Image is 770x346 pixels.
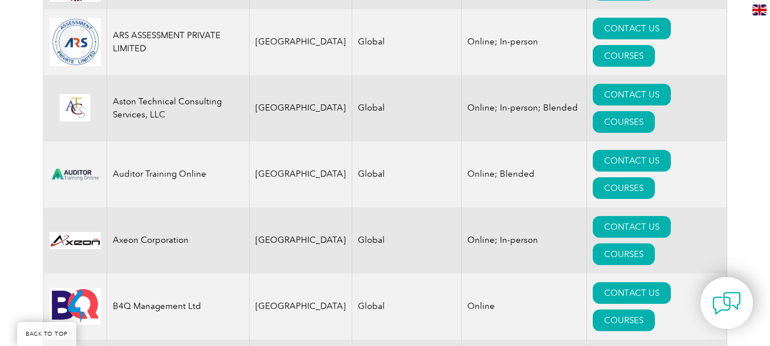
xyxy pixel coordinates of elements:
td: Online; In-person; Blended [461,75,586,141]
img: 9db4b902-10da-eb11-bacb-002248158a6d-logo.jpg [50,288,101,324]
a: BACK TO TOP [17,322,76,346]
td: Online; In-person [461,9,586,75]
a: CONTACT US [593,18,671,39]
a: COURSES [593,243,655,265]
a: COURSES [593,310,655,331]
img: 28820fe6-db04-ea11-a811-000d3a793f32-logo.jpg [50,232,101,249]
img: en [752,5,767,15]
td: Aston Technical Consulting Services, LLC [107,75,249,141]
td: [GEOGRAPHIC_DATA] [249,207,352,274]
td: Global [352,75,461,141]
a: COURSES [593,45,655,67]
td: Global [352,141,461,207]
a: CONTACT US [593,84,671,105]
td: Online; In-person [461,207,586,274]
td: [GEOGRAPHIC_DATA] [249,274,352,340]
td: Global [352,274,461,340]
td: [GEOGRAPHIC_DATA] [249,75,352,141]
img: contact-chat.png [712,289,741,317]
td: Global [352,9,461,75]
img: 509b7a2e-6565-ed11-9560-0022481565fd-logo.png [50,18,101,66]
img: ce24547b-a6e0-e911-a812-000d3a795b83-logo.png [50,94,101,122]
td: Auditor Training Online [107,141,249,207]
td: Global [352,207,461,274]
td: [GEOGRAPHIC_DATA] [249,9,352,75]
a: CONTACT US [593,150,671,172]
a: COURSES [593,177,655,199]
td: Online; Blended [461,141,586,207]
a: CONTACT US [593,282,671,304]
td: Online [461,274,586,340]
td: Axeon Corporation [107,207,249,274]
td: [GEOGRAPHIC_DATA] [249,141,352,207]
a: COURSES [593,111,655,133]
img: d024547b-a6e0-e911-a812-000d3a795b83-logo.png [50,161,101,187]
td: B4Q Management Ltd [107,274,249,340]
a: CONTACT US [593,216,671,238]
td: ARS ASSESSMENT PRIVATE LIMITED [107,9,249,75]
